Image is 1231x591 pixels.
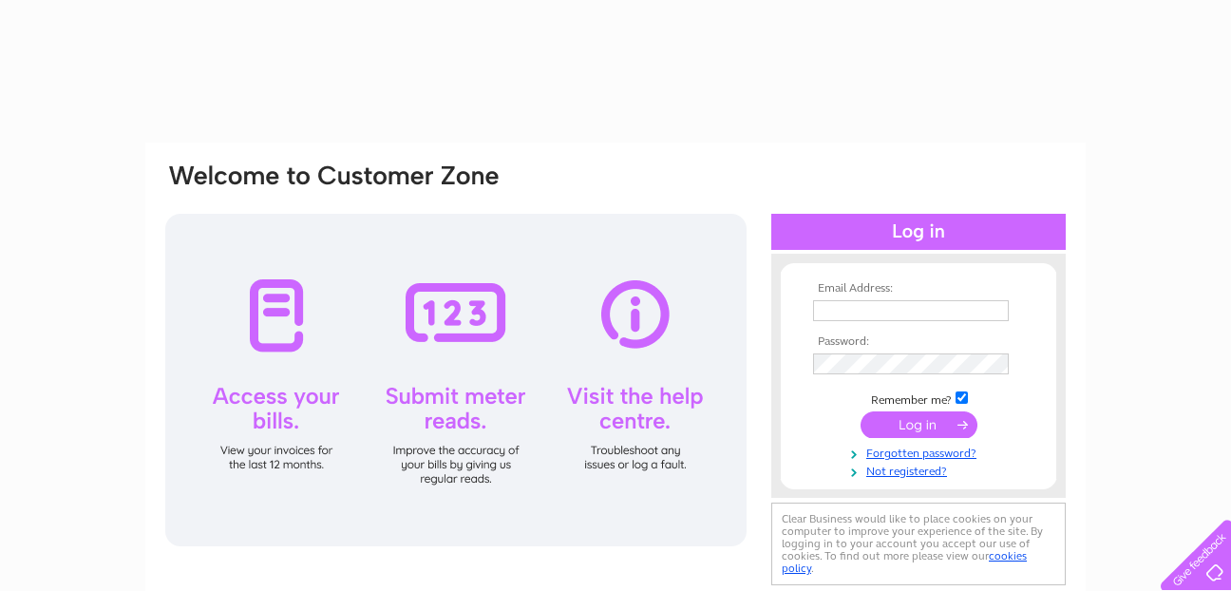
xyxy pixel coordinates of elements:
[808,282,1029,295] th: Email Address:
[771,503,1066,585] div: Clear Business would like to place cookies on your computer to improve your experience of the sit...
[861,411,977,438] input: Submit
[808,335,1029,349] th: Password:
[813,443,1029,461] a: Forgotten password?
[782,549,1027,575] a: cookies policy
[808,389,1029,408] td: Remember me?
[813,461,1029,479] a: Not registered?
